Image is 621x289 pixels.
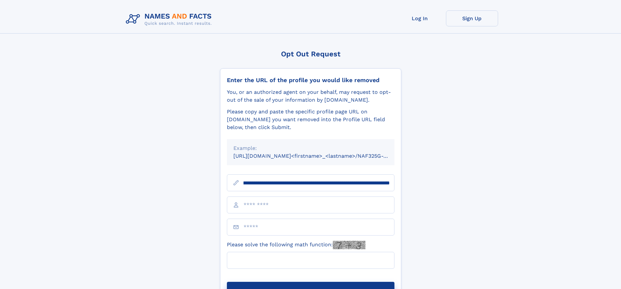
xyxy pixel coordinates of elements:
[220,50,401,58] div: Opt Out Request
[227,77,394,84] div: Enter the URL of the profile you would like removed
[446,10,498,26] a: Sign Up
[227,88,394,104] div: You, or an authorized agent on your behalf, may request to opt-out of the sale of your informatio...
[123,10,217,28] img: Logo Names and Facts
[233,144,388,152] div: Example:
[233,153,407,159] small: [URL][DOMAIN_NAME]<firstname>_<lastname>/NAF325G-xxxxxxxx
[227,241,365,249] label: Please solve the following math function:
[227,108,394,131] div: Please copy and paste the specific profile page URL on [DOMAIN_NAME] you want removed into the Pr...
[394,10,446,26] a: Log In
